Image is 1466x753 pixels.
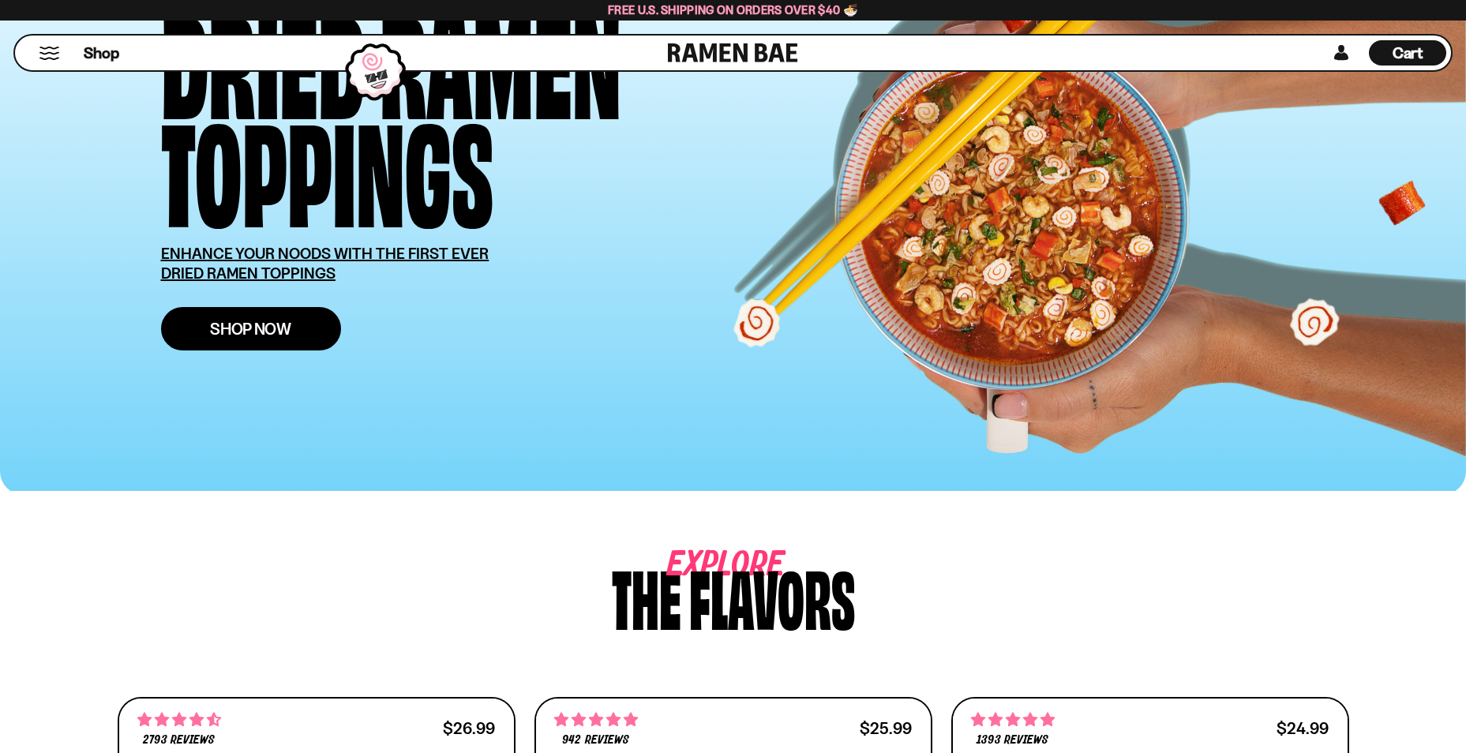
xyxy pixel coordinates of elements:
[39,47,60,60] button: Mobile Menu Trigger
[1393,43,1423,62] span: Cart
[860,721,912,736] div: $25.99
[161,307,341,350] a: Shop Now
[977,734,1048,747] span: 1393 reviews
[84,40,119,66] a: Shop
[161,244,489,283] u: ENHANCE YOUR NOODS WITH THE FIRST EVER DRIED RAMEN TOPPINGS
[562,734,628,747] span: 942 reviews
[689,558,855,633] div: flavors
[210,320,291,337] span: Shop Now
[667,558,737,573] span: Explore
[554,710,638,730] span: 4.75 stars
[84,43,119,64] span: Shop
[612,558,681,633] div: The
[380,4,621,112] div: Ramen
[1277,721,1329,736] div: $24.99
[443,721,495,736] div: $26.99
[161,112,493,220] div: Toppings
[608,2,858,17] span: Free U.S. Shipping on Orders over $40 🍜
[1369,36,1446,70] a: Cart
[971,710,1055,730] span: 4.76 stars
[143,734,214,747] span: 2793 reviews
[137,710,221,730] span: 4.68 stars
